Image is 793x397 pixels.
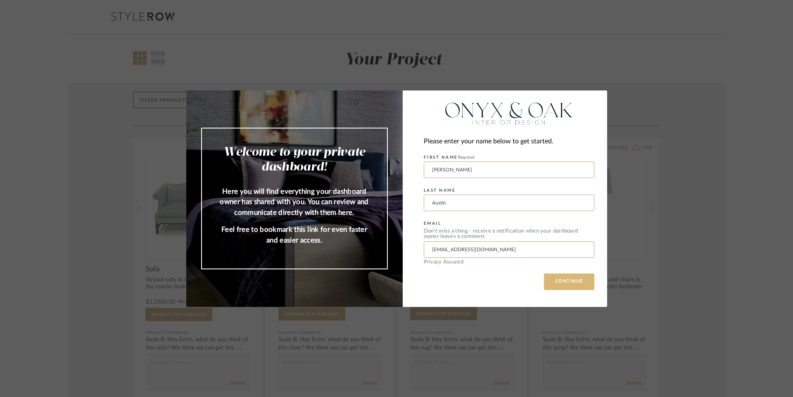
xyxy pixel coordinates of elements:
[424,241,594,258] input: Enter Email
[424,188,456,193] label: LAST NAME
[424,221,442,226] label: EMAIL
[424,195,594,211] input: Enter Last Name
[458,155,475,159] span: Required
[218,224,370,245] p: Feel free to bookmark this link for even faster and easier access.
[424,136,594,147] div: Please enter your name below to get started.
[218,186,370,218] p: Here you will find everything your dashboard owner has shared with you. You can review and commun...
[218,145,370,175] h2: Welcome to your private dashboard!
[424,162,594,178] input: Enter First Name
[424,228,594,239] div: Don’t miss a thing - receive a notification when your dashboard owner leaves a comment.
[544,273,594,290] button: CONTINUE
[424,259,594,265] div: Privacy Assured
[424,155,475,160] label: FIRST NAME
